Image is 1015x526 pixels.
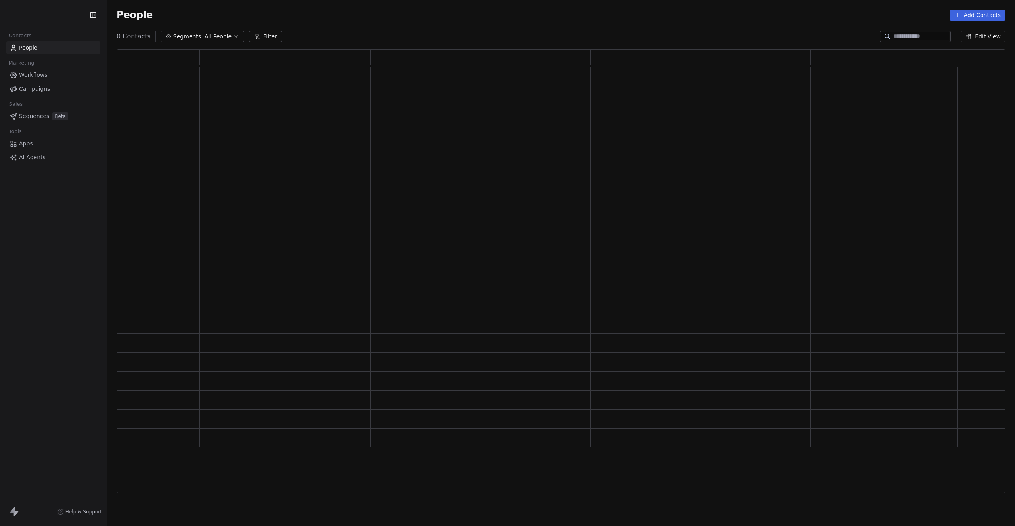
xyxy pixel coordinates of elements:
[6,69,100,82] a: Workflows
[6,151,100,164] a: AI Agents
[19,71,48,79] span: Workflows
[6,110,100,123] a: SequencesBeta
[19,112,49,120] span: Sequences
[57,509,102,515] a: Help & Support
[961,31,1005,42] button: Edit View
[249,31,282,42] button: Filter
[5,30,35,42] span: Contacts
[52,112,68,120] span: Beta
[6,82,100,95] a: Campaigns
[6,98,26,110] span: Sales
[950,10,1005,21] button: Add Contacts
[19,44,38,52] span: People
[173,32,203,41] span: Segments:
[5,57,38,69] span: Marketing
[19,85,50,93] span: Campaigns
[19,139,33,148] span: Apps
[205,32,232,41] span: All People
[6,137,100,150] a: Apps
[65,509,102,515] span: Help & Support
[117,67,1006,494] div: grid
[117,9,153,21] span: People
[117,32,151,41] span: 0 Contacts
[19,153,46,162] span: AI Agents
[6,41,100,54] a: People
[6,126,25,137] span: Tools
